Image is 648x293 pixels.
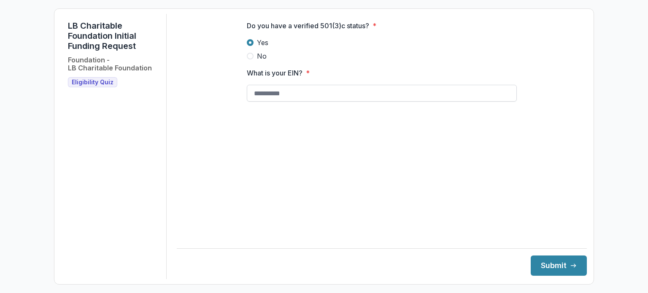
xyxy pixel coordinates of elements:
[257,51,267,61] span: No
[68,56,152,72] h2: Foundation - LB Charitable Foundation
[531,255,587,276] button: Submit
[257,38,268,48] span: Yes
[68,21,159,51] h1: LB Charitable Foundation Initial Funding Request
[247,21,369,31] p: Do you have a verified 501(3)c status?
[247,68,302,78] p: What is your EIN?
[72,79,113,86] span: Eligibility Quiz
